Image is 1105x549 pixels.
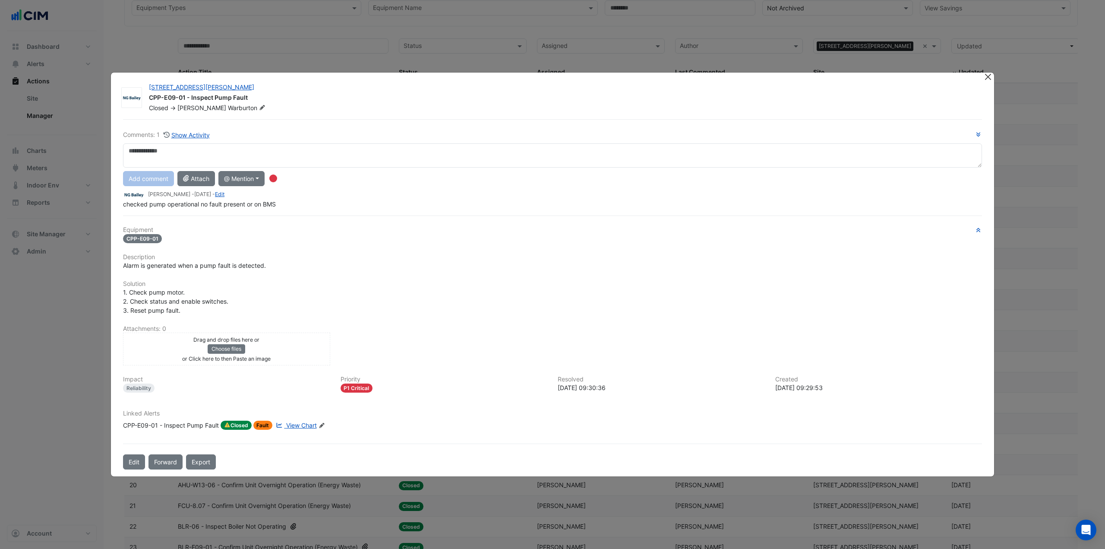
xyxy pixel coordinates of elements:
h6: Solution [123,280,982,288]
span: checked pump operational no fault present or on BMS [123,200,276,208]
h6: Resolved [558,376,765,383]
span: Closed [149,104,168,111]
img: NG Bailey [123,190,145,200]
span: [PERSON_NAME] [177,104,226,111]
a: Edit [215,191,224,197]
button: Choose files [208,344,245,354]
a: View Chart [274,421,316,430]
h6: Impact [123,376,330,383]
small: [PERSON_NAME] - - [148,190,224,198]
div: Open Intercom Messenger [1076,520,1096,540]
div: CPP-E09-01 - Inspect Pump Fault [123,421,219,430]
h6: Created [775,376,982,383]
button: @ Mention [218,171,265,186]
span: Alarm is generated when a pump fault is detected. [123,262,266,269]
button: Attach [177,171,215,186]
div: Comments: 1 [123,130,210,140]
span: Fault [253,421,273,430]
div: Reliability [123,384,155,393]
a: Export [186,454,216,470]
div: [DATE] 09:29:53 [775,383,982,392]
img: NG Bailey [122,93,142,102]
span: 1. Check pump motor. 2. Check status and enable switches. 3. Reset pump fault. [123,289,228,314]
button: Show Activity [163,130,210,140]
h6: Description [123,254,982,261]
fa-icon: Edit Linked Alerts [319,422,325,429]
div: P1 Critical [341,384,373,393]
span: CPP-E09-01 [123,234,162,243]
button: Edit [123,454,145,470]
span: Warburton [228,104,267,112]
h6: Priority [341,376,548,383]
small: Drag and drop files here or [193,336,259,343]
a: [STREET_ADDRESS][PERSON_NAME] [149,83,254,91]
span: View Chart [286,422,317,429]
h6: Attachments: 0 [123,325,982,333]
button: Close [983,73,992,82]
span: -> [170,104,176,111]
small: or Click here to then Paste an image [182,355,271,362]
div: [DATE] 09:30:36 [558,383,765,392]
div: CPP-E09-01 - Inspect Pump Fault [149,93,973,104]
h6: Equipment [123,226,982,234]
h6: Linked Alerts [123,410,982,417]
button: Forward [148,454,183,470]
span: Closed [221,421,252,430]
div: Tooltip anchor [269,175,277,182]
span: 2025-09-12 09:30:28 [194,191,211,197]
